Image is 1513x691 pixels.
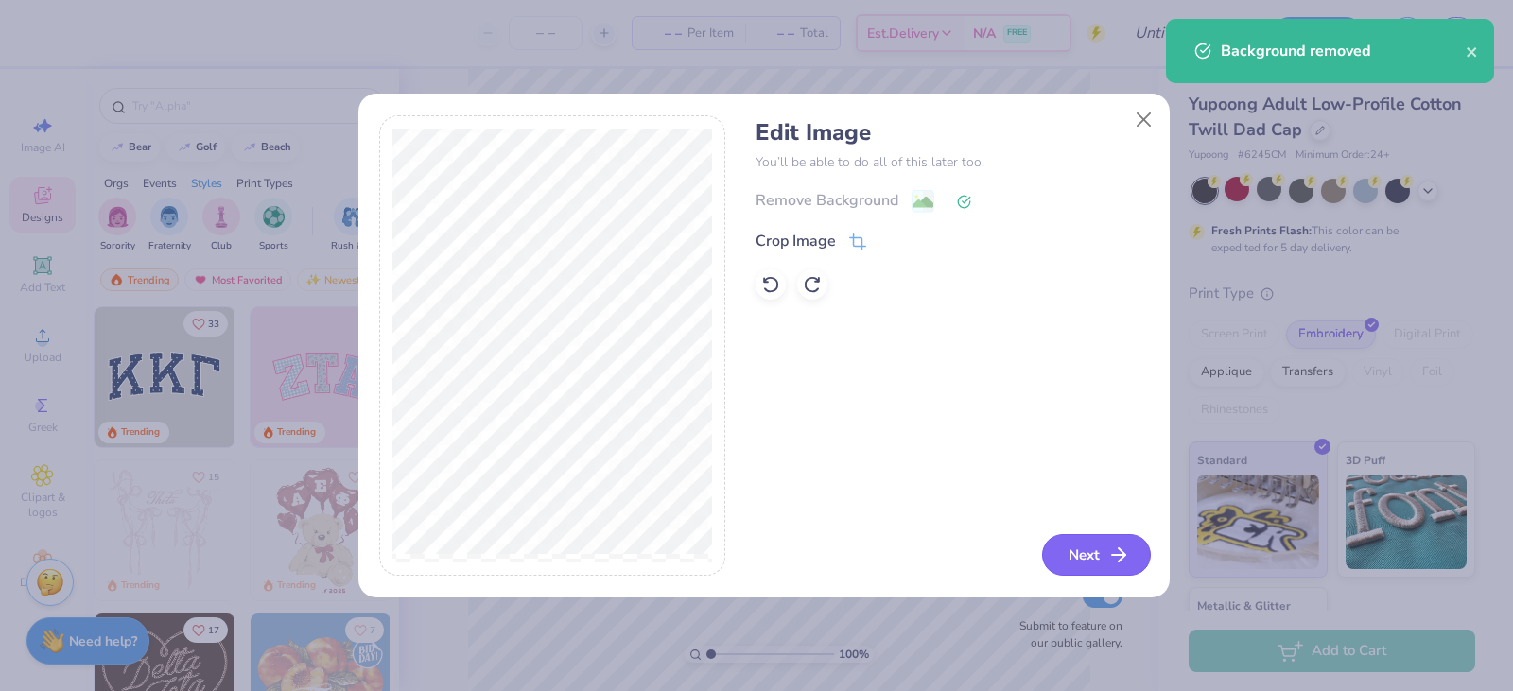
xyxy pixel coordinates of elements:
p: You’ll be able to do all of this later too. [756,152,1148,172]
div: Crop Image [756,230,836,252]
button: Next [1042,534,1151,576]
h4: Edit Image [756,119,1148,147]
div: Background removed [1221,40,1466,62]
button: Close [1125,102,1161,138]
button: close [1466,40,1479,62]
